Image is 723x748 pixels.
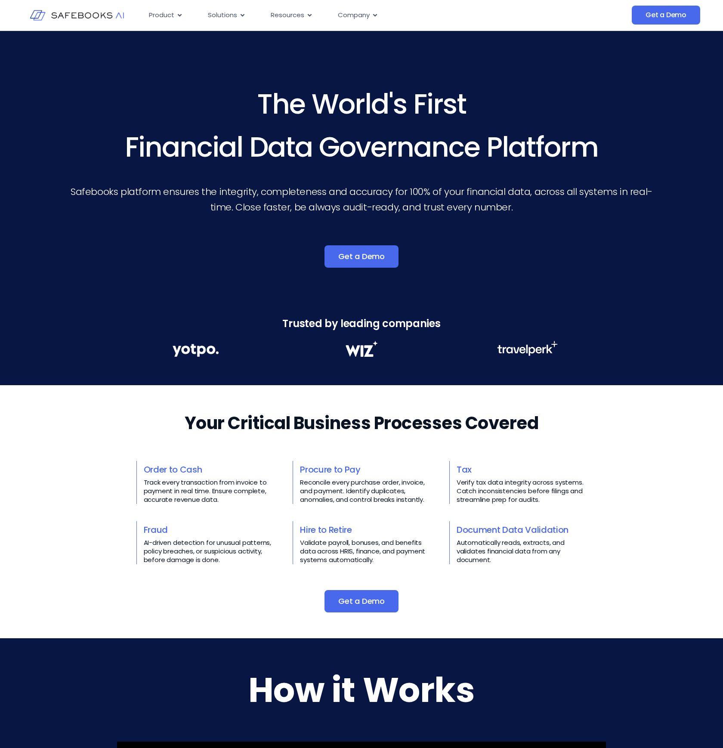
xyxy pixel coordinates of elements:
[300,538,430,564] p: Validate payroll, bonuses, and benefits data across HRIS, finance, and payment systems automatica...
[338,10,370,20] span: Company
[208,10,237,20] span: Solutions
[646,11,686,19] span: Get a Demo
[144,538,274,564] p: AI-driven detection for unusual patterns, policy breaches, or suspicious activity, before damage ...
[69,184,654,215] p: Safebooks platform ensures the integrity, completeness and accuracy for 100% of your financial da...
[497,341,558,356] img: Financial Data Governance 3
[457,478,587,504] p: Verify tax data integrity across systems. Catch inconsistencies before filings and streamline pre...
[457,464,472,476] a: Tax
[185,411,539,435] h2: Your Critical Business Processes Covered​​
[142,7,546,24] div: Menu Toggle
[338,597,385,606] span: Get a Demo
[69,83,654,169] h3: The World's First Financial Data Governance Platform
[324,245,399,268] a: Get a Demo
[632,6,700,25] a: Get a Demo
[457,538,587,564] p: Automatically reads, extracts, and validates financial data from any document.
[117,678,606,702] h2: How it Works
[142,7,546,24] nav: Menu
[149,10,174,20] span: Product
[300,478,430,504] p: Reconcile every purchase order, invoice, and payment. Identify duplicates, anomalies, and control...
[324,590,399,612] a: Get a Demo
[144,478,274,504] p: Track every transaction from invoice to payment in real time. Ensure complete, accurate revenue d...
[173,341,219,359] img: Financial Data Governance 1
[457,524,569,536] a: Document Data Validation
[300,524,352,536] a: Hire to Retire
[338,252,385,261] span: Get a Demo
[144,464,202,476] a: Order to Cash
[271,10,304,20] span: Resources
[341,341,382,357] img: Financial Data Governance 2
[300,464,361,476] a: Procure to Pay
[144,524,168,536] a: Fraud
